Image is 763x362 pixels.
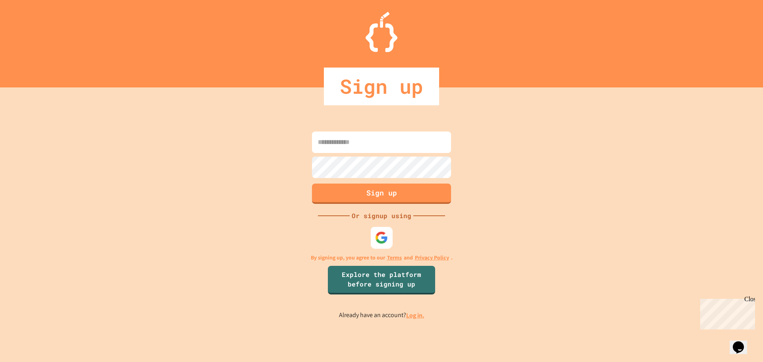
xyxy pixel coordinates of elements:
iframe: chat widget [697,296,755,329]
a: Explore the platform before signing up [328,266,435,294]
p: Already have an account? [339,310,424,320]
a: Log in. [406,311,424,319]
div: Sign up [324,68,439,105]
img: Logo.svg [366,12,397,52]
img: google-icon.svg [375,231,388,244]
button: Sign up [312,184,451,204]
div: Chat with us now!Close [3,3,55,50]
iframe: chat widget [730,330,755,354]
div: Or signup using [350,211,413,221]
p: By signing up, you agree to our and . [311,254,453,262]
a: Terms [387,254,402,262]
a: Privacy Policy [415,254,449,262]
